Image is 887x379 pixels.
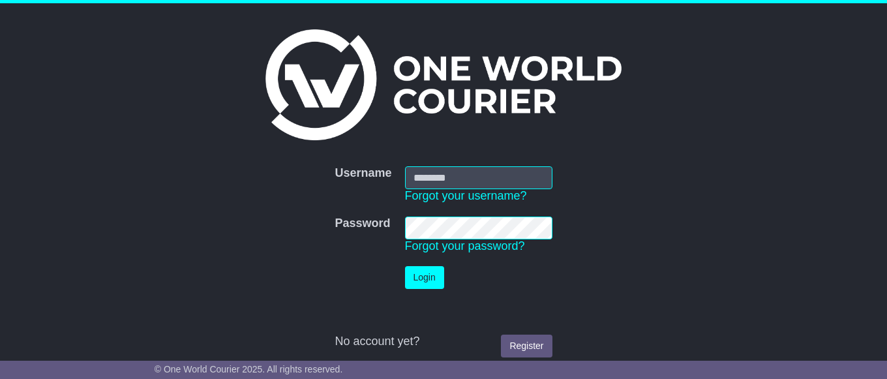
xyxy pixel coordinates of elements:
[405,189,527,202] a: Forgot your username?
[335,335,552,349] div: No account yet?
[405,266,444,289] button: Login
[501,335,552,357] a: Register
[405,239,525,252] a: Forgot your password?
[265,29,622,140] img: One World
[155,364,343,374] span: © One World Courier 2025. All rights reserved.
[335,166,391,181] label: Username
[335,217,390,231] label: Password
